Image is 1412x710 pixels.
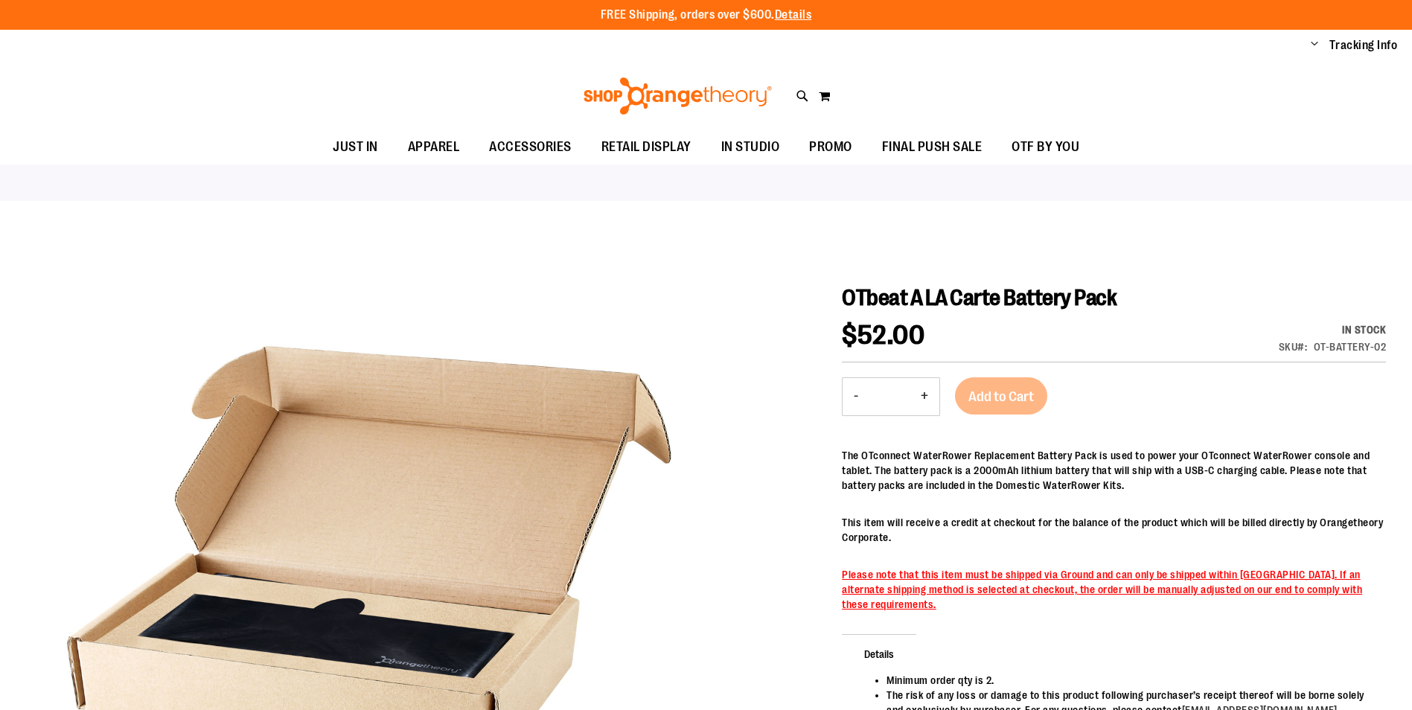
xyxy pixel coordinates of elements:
a: ACCESSORIES [474,130,587,164]
span: $52.00 [842,320,924,351]
li: Minimum order qty is 2. [887,673,1371,688]
button: Account menu [1311,38,1318,53]
span: IN STUDIO [721,130,780,164]
span: Please note that this item must be shipped via Ground and can only be shipped within [GEOGRAPHIC_... [842,569,1362,610]
button: Decrease product quantity [843,378,869,415]
a: Details [775,8,812,22]
span: OTbeat A LA Carte Battery Pack [842,285,1116,310]
p: This item will receive a credit at checkout for the balance of the product which will be billed d... [842,515,1386,545]
button: Increase product quantity [910,378,939,415]
strong: SKU [1279,341,1308,353]
div: OT-BATTERY-02 [1314,339,1387,354]
span: RETAIL DISPLAY [601,130,691,164]
span: ACCESSORIES [489,130,572,164]
span: APPAREL [408,130,460,164]
div: Availability [1279,322,1387,337]
span: In stock [1342,324,1386,336]
span: FINAL PUSH SALE [882,130,983,164]
span: OTF BY YOU [1012,130,1079,164]
a: FINAL PUSH SALE [867,130,997,164]
a: Tracking Info [1329,37,1398,54]
span: Details [842,634,916,673]
a: APPAREL [393,130,475,164]
a: OTF BY YOU [997,130,1094,164]
a: JUST IN [318,130,393,164]
a: IN STUDIO [706,130,795,164]
a: PROMO [794,130,867,164]
p: FREE Shipping, orders over $600. [601,7,812,24]
input: Product quantity [869,379,910,415]
a: RETAIL DISPLAY [587,130,706,164]
img: Shop Orangetheory [581,77,774,115]
span: JUST IN [333,130,378,164]
span: PROMO [809,130,852,164]
p: The OTconnect WaterRower Replacement Battery Pack is used to power your OTconnect WaterRower cons... [842,448,1386,493]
